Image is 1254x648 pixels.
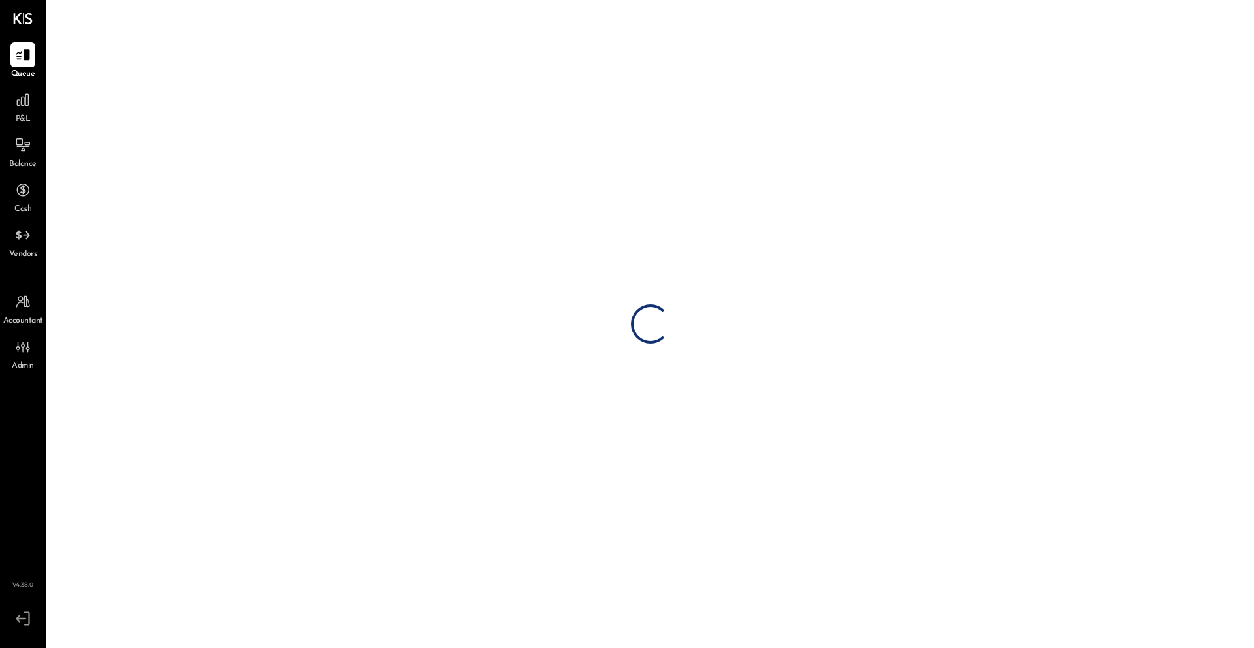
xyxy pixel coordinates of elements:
a: Vendors [1,223,45,261]
span: Accountant [3,316,43,327]
a: Cash [1,178,45,216]
span: Vendors [9,249,37,261]
a: Balance [1,133,45,170]
a: Accountant [1,289,45,327]
a: Queue [1,42,45,80]
span: P&L [16,114,31,125]
span: Balance [9,159,37,170]
span: Queue [11,69,35,80]
a: Admin [1,334,45,372]
a: P&L [1,88,45,125]
span: Admin [12,361,34,372]
span: Cash [14,204,31,216]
